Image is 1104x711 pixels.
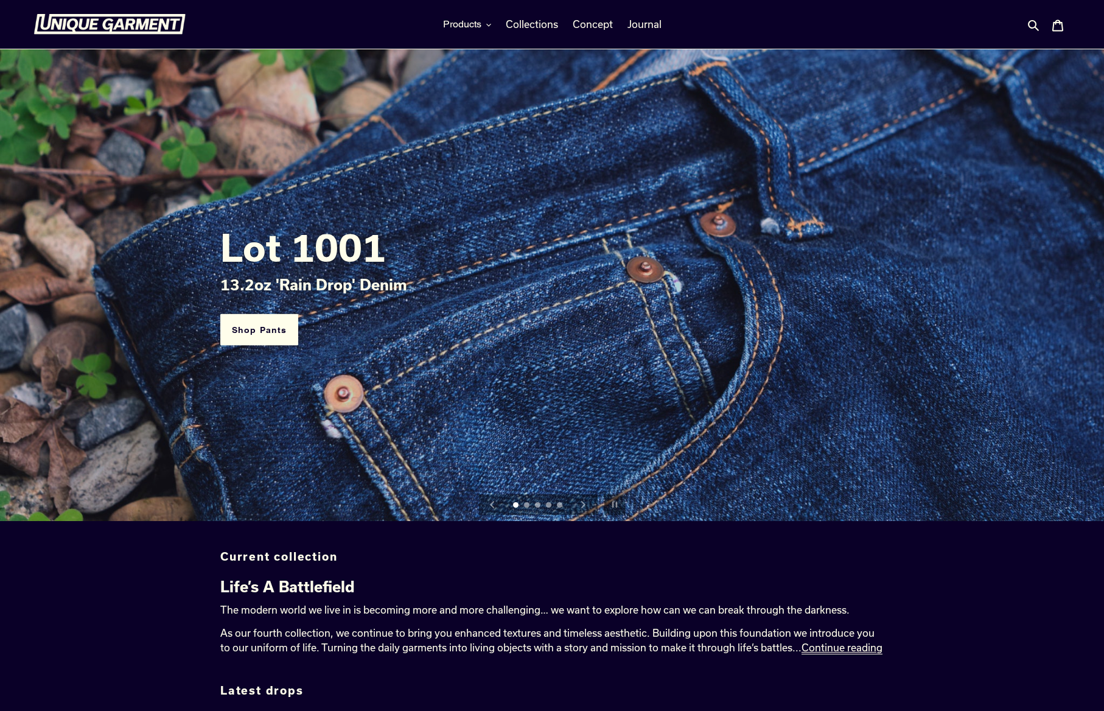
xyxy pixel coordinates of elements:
a: Shop Pants [220,313,298,346]
img: Unique Garment [33,14,186,35]
a: Collections [500,15,564,33]
h2: Latest drops [220,684,884,698]
a: Load slide 5 [557,502,564,510]
span: 13.2oz 'Rain Drop' Denim [220,275,407,293]
a: Load slide 2 [524,502,531,510]
a: Concept [567,15,619,33]
a: Load slide 4 [546,502,553,510]
button: Previous slide [479,491,506,518]
p: The modern world we live in is becoming more and more challenging… we want to explore how can we ... [220,603,884,617]
span: Products [443,18,481,30]
a: Continue reading [802,642,882,654]
a: Journal [621,15,668,33]
span: Journal [627,18,662,30]
h4: Current collection [220,550,884,564]
span: Continue reading [802,642,882,653]
a: Load slide 3 [535,502,542,510]
button: Products [437,15,497,33]
a: Load slide 1 [513,502,520,510]
h2: Lot 1001 [220,225,884,268]
button: Next slide [570,491,596,518]
p: As our fourth collection, we continue to bring you enhanced textures and timeless aesthetic. Buil... [220,626,884,655]
span: Concept [573,18,613,30]
span: Collections [506,18,558,30]
h4: Life’s A Battlefield [220,578,884,596]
